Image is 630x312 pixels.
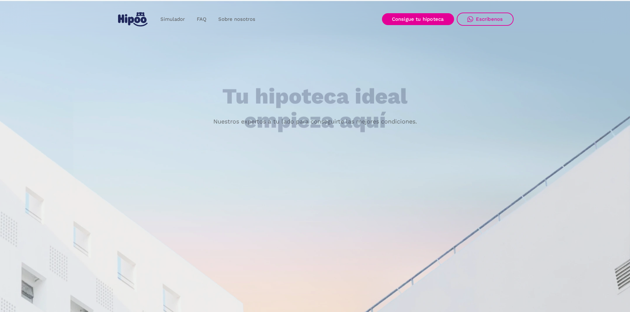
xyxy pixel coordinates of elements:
a: Consigue tu hipoteca [382,13,454,25]
div: Escríbenos [476,16,503,22]
h1: Tu hipoteca ideal empieza aquí [189,85,440,132]
a: home [117,10,149,29]
a: Escríbenos [457,13,514,26]
a: FAQ [191,13,212,26]
a: Sobre nosotros [212,13,261,26]
a: Simulador [154,13,191,26]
